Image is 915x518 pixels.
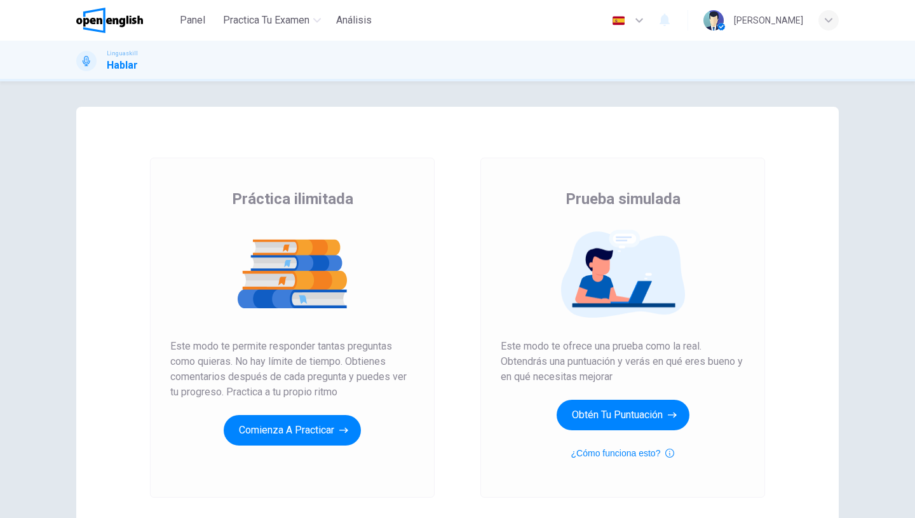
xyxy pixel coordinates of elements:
a: OpenEnglish logo [76,8,172,33]
span: Linguaskill [107,49,138,58]
span: Panel [180,13,205,28]
img: es [611,16,627,25]
button: Obtén tu puntuación [557,400,689,430]
span: Practica tu examen [223,13,309,28]
button: Comienza a practicar [224,415,361,446]
h1: Hablar [107,58,138,73]
div: [PERSON_NAME] [734,13,803,28]
button: Análisis [331,9,377,32]
img: OpenEnglish logo [76,8,143,33]
span: Este modo te ofrece una prueba como la real. Obtendrás una puntuación y verás en qué eres bueno y... [501,339,745,385]
span: Este modo te permite responder tantas preguntas como quieras. No hay límite de tiempo. Obtienes c... [170,339,414,400]
span: Prueba simulada [566,189,681,209]
span: Práctica ilimitada [232,189,353,209]
span: Análisis [336,13,372,28]
button: Panel [172,9,213,32]
img: Profile picture [703,10,724,31]
button: Practica tu examen [218,9,326,32]
button: ¿Cómo funciona esto? [571,446,675,461]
